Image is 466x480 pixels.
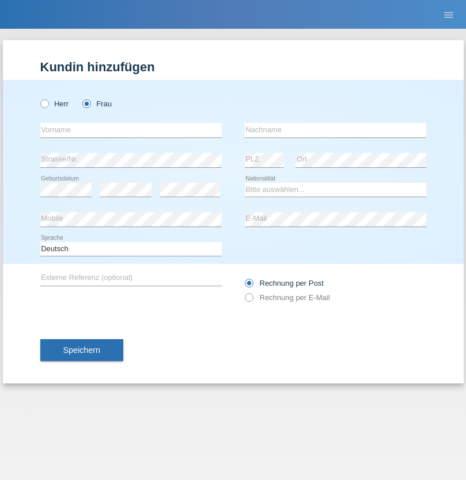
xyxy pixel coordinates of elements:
label: Rechnung per E-Mail [245,293,330,302]
label: Frau [82,99,112,108]
label: Rechnung per Post [245,279,324,287]
input: Herr [40,99,48,107]
input: Rechnung per Post [245,279,252,293]
button: Speichern [40,339,123,361]
label: Herr [40,99,69,108]
h1: Kundin hinzufügen [40,60,426,74]
i: menu [443,9,454,21]
input: Rechnung per E-Mail [245,293,252,308]
a: menu [437,11,460,18]
span: Speichern [63,345,100,355]
input: Frau [82,99,90,107]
